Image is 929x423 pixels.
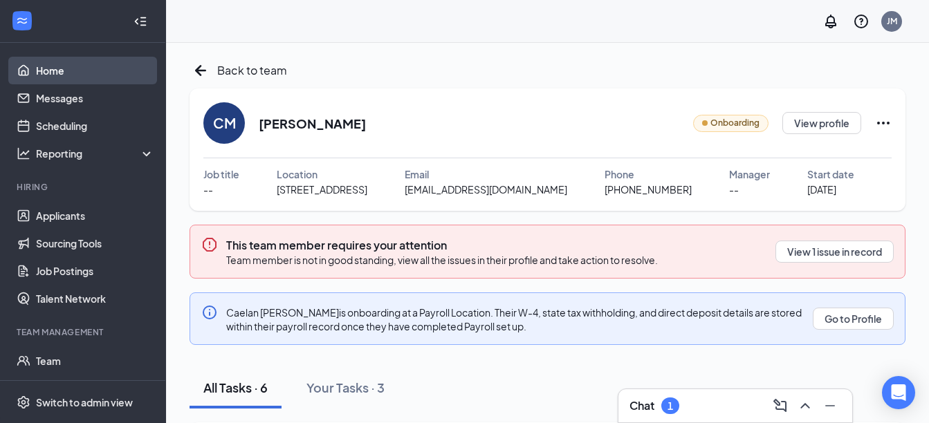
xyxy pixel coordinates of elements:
div: 1 [668,400,673,412]
a: Messages [36,84,154,112]
span: Email [405,167,429,182]
a: Talent Network [36,285,154,312]
span: Back to team [217,62,287,79]
a: Applicants [36,202,154,229]
svg: Minimize [822,397,838,414]
h2: [PERSON_NAME] [259,115,366,132]
span: Job title [203,167,239,182]
div: Team Management [17,326,151,338]
h3: This team member requires your attention [226,238,658,253]
svg: Ellipses [875,115,892,131]
div: Reporting [36,147,155,160]
div: All Tasks · 6 [203,379,268,396]
button: Minimize [819,395,841,417]
svg: ArrowLeftNew [190,59,212,82]
div: CM [213,113,236,133]
span: -- [203,182,213,197]
button: View 1 issue in record [775,241,894,263]
span: Phone [605,167,634,182]
svg: QuestionInfo [853,13,870,30]
span: Caelan [PERSON_NAME] is onboarding at a Payroll Location. Their W-4, state tax withholding, and d... [226,306,802,332]
svg: Analysis [17,147,30,160]
a: Home [36,57,154,84]
span: [STREET_ADDRESS] [277,182,367,197]
span: -- [729,182,739,197]
a: Job Postings [36,257,154,285]
span: Start date [807,167,854,182]
span: [EMAIL_ADDRESS][DOMAIN_NAME] [405,182,567,197]
span: [PHONE_NUMBER] [605,182,692,197]
div: Hiring [17,181,151,193]
div: JM [887,15,897,27]
a: E-Verify [36,375,154,402]
svg: Notifications [822,13,839,30]
div: Switch to admin view [36,395,133,409]
svg: Settings [17,395,30,409]
span: [DATE] [807,182,836,197]
button: ChevronUp [794,395,816,417]
button: Go to Profile [813,308,894,330]
div: Open Intercom Messenger [882,376,915,409]
span: Team member is not in good standing, view all the issues in their profile and take action to reso... [226,254,658,266]
svg: Info [201,304,218,321]
svg: ChevronUp [797,397,813,414]
a: ArrowLeftNewBack to team [190,59,287,82]
button: ComposeMessage [769,395,791,417]
a: Scheduling [36,112,154,140]
svg: Collapse [134,15,147,28]
h3: Chat [629,398,654,413]
svg: ComposeMessage [772,397,789,414]
span: Onboarding [710,117,760,130]
a: Team [36,347,154,375]
svg: Error [201,236,218,253]
a: Sourcing Tools [36,229,154,257]
button: View profile [782,112,861,134]
div: Your Tasks · 3 [306,379,385,396]
span: Location [277,167,318,182]
span: Manager [729,167,770,182]
svg: WorkstreamLogo [15,14,29,28]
